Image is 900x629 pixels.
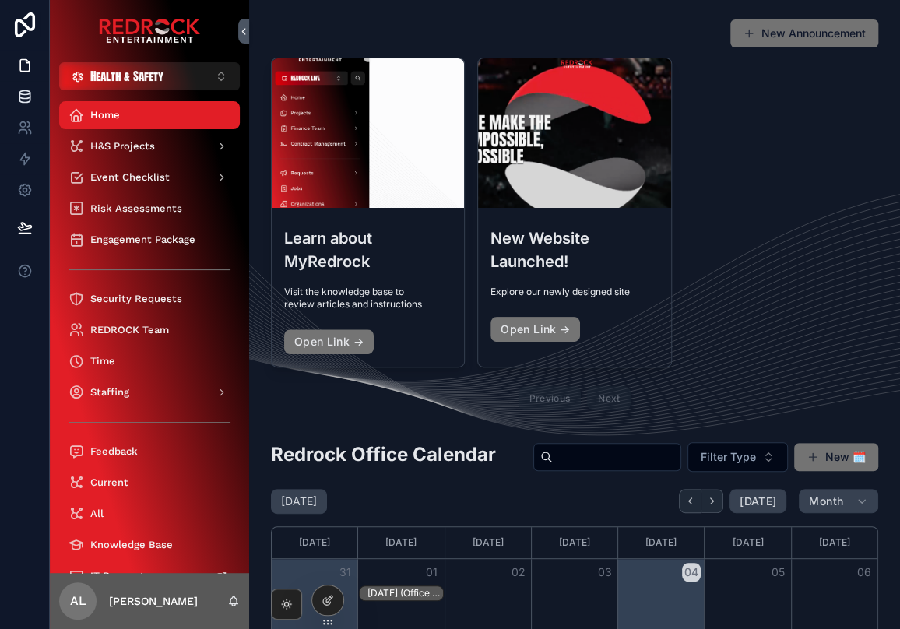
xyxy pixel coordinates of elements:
[90,355,115,367] span: Time
[59,316,240,344] a: REDROCK Team
[90,570,145,582] span: IT Request
[59,195,240,223] a: Risk Assessments
[799,489,878,514] button: Month
[271,58,465,367] a: Learn about MyRedrockVisit the knowledge base to review articles and instructionsOpen Link →
[768,563,787,582] button: 05
[478,58,670,208] div: Screenshot-2025-08-19-at-10.28.09-AM.png
[490,227,658,273] h3: New Website Launched!
[284,286,452,311] span: Visit the knowledge base to review articles and instructions
[336,563,354,582] button: 31
[621,527,701,558] div: [DATE]
[367,586,443,600] div: Labor Day (Office Closed)
[508,563,527,582] button: 02
[272,58,464,208] div: Screenshot-2025-08-19-at-2.09.49-PM.png
[284,329,374,354] a: Open Link →
[90,140,155,153] span: H&S Projects
[90,386,129,399] span: Staffing
[90,508,104,520] span: All
[90,69,163,84] span: Health & Safety
[360,527,441,558] div: [DATE]
[59,226,240,254] a: Engagement Package
[59,500,240,528] a: All
[90,324,169,336] span: REDROCK Team
[59,437,240,466] a: Feedback
[109,593,198,609] p: [PERSON_NAME]
[701,489,723,513] button: Next
[422,563,441,582] button: 01
[99,19,200,44] img: App logo
[855,563,874,582] button: 06
[679,489,701,513] button: Back
[729,489,786,514] button: [DATE]
[707,527,788,558] div: [DATE]
[794,527,875,558] div: [DATE]
[490,317,580,342] a: Open Link →
[271,441,496,467] h2: Redrock Office Calendar
[730,19,878,47] button: New Announcement
[59,469,240,497] a: Current
[687,442,788,472] button: Select Button
[90,539,173,551] span: Knowledge Base
[90,202,182,215] span: Risk Assessments
[59,101,240,129] a: Home
[701,449,756,465] span: Filter Type
[90,293,182,305] span: Security Requests
[534,527,615,558] div: [DATE]
[490,286,658,298] span: Explore our newly designed site
[90,234,195,246] span: Engagement Package
[59,562,240,590] a: IT Request
[596,563,614,582] button: 03
[90,445,138,458] span: Feedback
[90,109,120,121] span: Home
[59,285,240,313] a: Security Requests
[274,527,355,558] div: [DATE]
[90,171,170,184] span: Event Checklist
[448,527,529,558] div: [DATE]
[59,531,240,559] a: Knowledge Base
[59,347,240,375] a: Time
[70,592,86,610] span: AL
[794,443,878,471] button: New 🗓️
[682,563,701,582] button: 04
[59,378,240,406] a: Staffing
[740,494,776,508] span: [DATE]
[90,476,128,489] span: Current
[809,494,843,508] span: Month
[284,227,452,273] h3: Learn about MyRedrock
[477,58,671,367] a: New Website Launched!Explore our newly designed siteOpen Link →
[59,132,240,160] a: H&S Projects
[59,163,240,192] a: Event Checklist
[281,494,317,509] h2: [DATE]
[367,587,443,599] div: [DATE] (Office Closed)
[59,62,240,90] button: Select Button
[50,90,249,573] div: scrollable content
